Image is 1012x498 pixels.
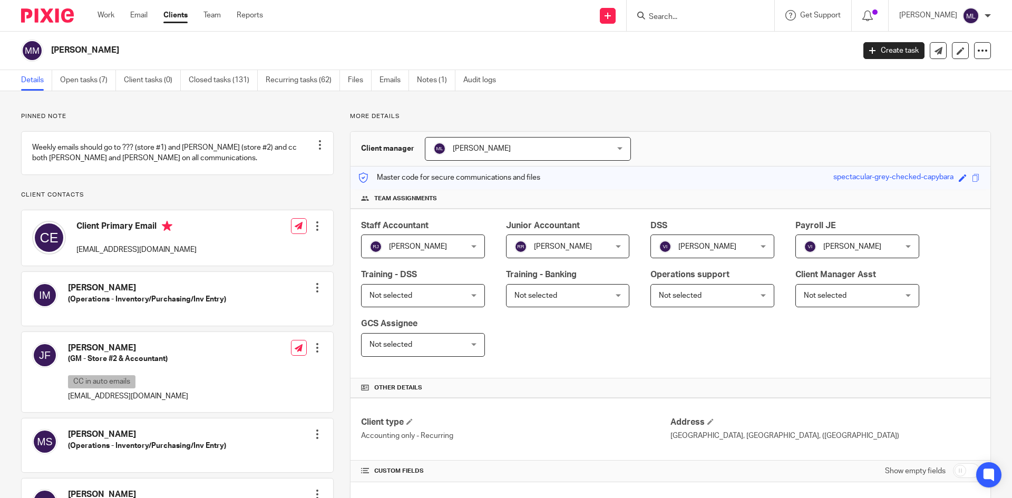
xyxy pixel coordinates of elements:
span: Not selected [514,292,557,299]
span: Client Manager Asst [795,270,876,279]
a: Details [21,70,52,91]
img: svg%3E [21,40,43,62]
img: svg%3E [32,282,57,308]
img: svg%3E [32,429,57,454]
span: Training - DSS [361,270,417,279]
img: svg%3E [32,343,57,368]
span: [PERSON_NAME] [453,145,511,152]
h4: [PERSON_NAME] [68,429,226,440]
span: Not selected [369,341,412,348]
a: Audit logs [463,70,504,91]
a: Files [348,70,372,91]
a: Recurring tasks (62) [266,70,340,91]
span: DSS [650,221,667,230]
span: Not selected [369,292,412,299]
a: Closed tasks (131) [189,70,258,91]
h4: Address [670,417,980,428]
h4: CUSTOM FIELDS [361,467,670,475]
span: [PERSON_NAME] [389,243,447,250]
a: Reports [237,10,263,21]
label: Show empty fields [885,466,946,476]
a: Emails [379,70,409,91]
span: Team assignments [374,194,437,203]
h4: Client type [361,417,670,428]
span: GCS Assignee [361,319,417,328]
p: Master code for secure communications and files [358,172,540,183]
input: Search [648,13,743,22]
span: Training - Banking [506,270,577,279]
h4: [PERSON_NAME] [68,282,226,294]
img: Pixie [21,8,74,23]
p: [EMAIL_ADDRESS][DOMAIN_NAME] [76,245,197,255]
h4: [PERSON_NAME] [68,343,188,354]
span: Not selected [659,292,702,299]
span: Other details [374,384,422,392]
a: Notes (1) [417,70,455,91]
h5: (Operations - Inventory/Purchasing/Inv Entry) [68,294,226,305]
i: Primary [162,221,172,231]
p: Accounting only - Recurring [361,431,670,441]
a: Clients [163,10,188,21]
span: Get Support [800,12,841,19]
p: Pinned note [21,112,334,121]
img: svg%3E [433,142,446,155]
a: Email [130,10,148,21]
p: Client contacts [21,191,334,199]
span: Not selected [804,292,846,299]
img: svg%3E [804,240,816,253]
p: [PERSON_NAME] [899,10,957,21]
span: [PERSON_NAME] [823,243,881,250]
h5: (Operations - Inventory/Purchasing/Inv Entry) [68,441,226,451]
h2: [PERSON_NAME] [51,45,688,56]
img: svg%3E [32,221,66,255]
img: svg%3E [659,240,672,253]
p: [GEOGRAPHIC_DATA], [GEOGRAPHIC_DATA], ([GEOGRAPHIC_DATA]) [670,431,980,441]
h3: Client manager [361,143,414,154]
a: Team [203,10,221,21]
h5: (GM - Store #2 & Accountant) [68,354,188,364]
img: svg%3E [962,7,979,24]
h4: Client Primary Email [76,221,197,234]
span: [PERSON_NAME] [678,243,736,250]
p: [EMAIL_ADDRESS][DOMAIN_NAME] [68,391,188,402]
a: Create task [863,42,925,59]
span: Staff Accountant [361,221,429,230]
span: [PERSON_NAME] [534,243,592,250]
p: More details [350,112,991,121]
a: Work [98,10,114,21]
a: Open tasks (7) [60,70,116,91]
div: spectacular-grey-checked-capybara [833,172,953,184]
a: Client tasks (0) [124,70,181,91]
img: svg%3E [514,240,527,253]
span: Payroll JE [795,221,836,230]
p: CC in auto emails [68,375,135,388]
span: Operations support [650,270,729,279]
span: Junior Accountant [506,221,580,230]
img: svg%3E [369,240,382,253]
